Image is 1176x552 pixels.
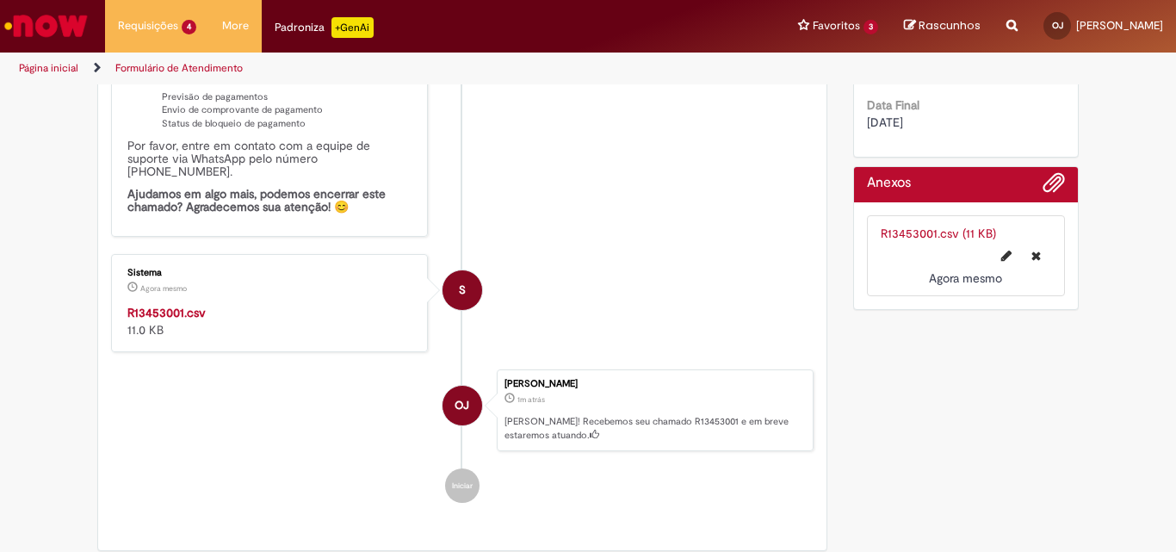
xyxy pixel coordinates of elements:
div: Sistema [127,268,414,278]
time: 27/08/2025 15:06:05 [517,394,545,405]
span: Requisições [118,17,178,34]
span: Agora mesmo [140,283,187,294]
p: +GenAi [331,17,374,38]
button: Editar nome de arquivo R13453001.csv [991,242,1022,270]
b: Data Final [867,97,919,113]
time: 27/08/2025 15:06:21 [929,270,1002,286]
span: [DATE] [867,115,903,130]
a: Formulário de Atendimento [115,61,243,75]
a: Rascunhos [904,18,981,34]
a: R13453001.csv (11 KB) [881,226,996,241]
li: Previsão de pagamentos [162,90,414,104]
div: Padroniza [275,17,374,38]
span: Rascunhos [919,17,981,34]
button: Excluir R13453001.csv [1021,242,1051,270]
h2: Anexos [867,176,911,191]
div: 11.0 KB [127,304,414,338]
ul: Trilhas de página [13,53,771,84]
span: 4 [182,20,196,34]
b: Ajudamos em algo mais, podemos encerrar este chamado? Agradecemos sua atenção! 😊 [127,186,389,214]
li: Status de bloqueio de pagamento [162,117,414,131]
span: 1m atrás [517,394,545,405]
time: 27/08/2025 15:06:21 [140,283,187,294]
li: Envio de comprovante de pagamento [162,103,414,117]
span: [PERSON_NAME] [1076,18,1163,33]
a: Página inicial [19,61,78,75]
span: OJ [1052,20,1063,31]
span: Agora mesmo [929,270,1002,286]
div: OSVALDO DRUGOVICH JUNIOR [443,386,482,425]
span: Favoritos [813,17,860,34]
span: 3 [863,20,878,34]
span: More [222,17,249,34]
a: R13453001.csv [127,305,206,320]
span: S [459,270,466,311]
div: Sistema [443,270,482,310]
div: [PERSON_NAME] [504,379,804,389]
h5: Por favor, entre em contato com a equipe de suporte via WhatsApp pelo número [PHONE_NUMBER]. [127,140,414,179]
button: Adicionar anexos [1043,171,1065,202]
span: OJ [455,385,469,426]
li: OSVALDO DRUGOVICH JUNIOR [111,369,814,452]
p: [PERSON_NAME]! Recebemos seu chamado R13453001 e em breve estaremos atuando. [504,415,804,442]
img: ServiceNow [2,9,90,43]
